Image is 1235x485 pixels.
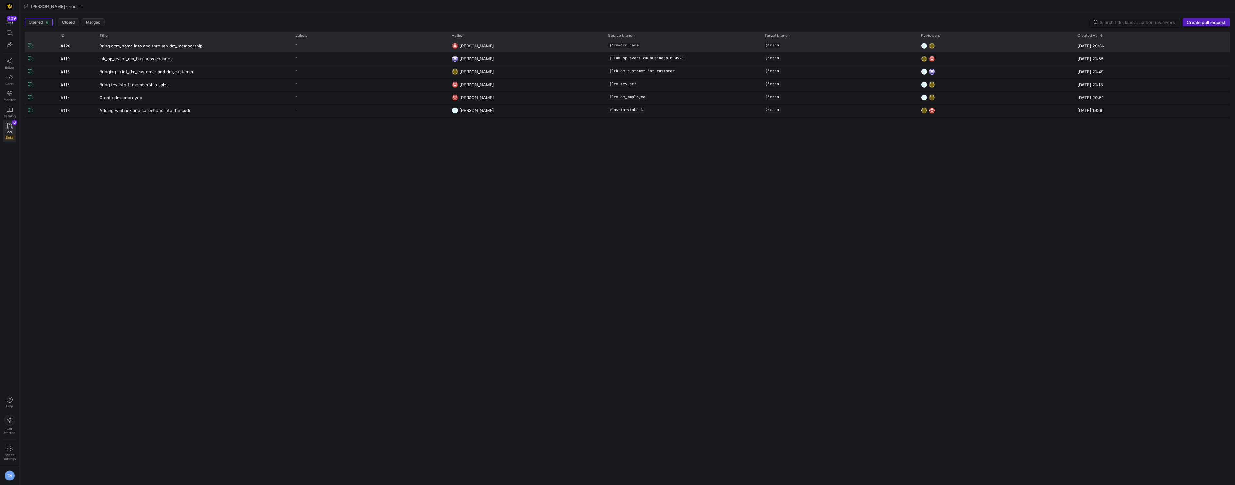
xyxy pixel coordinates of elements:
div: #115 [57,78,96,91]
img: https://secure.gravatar.com/avatar/06bbdcc80648188038f39f089a7f59ad47d850d77952c7f0d8c4f0bc45aa9b... [452,43,458,49]
div: 6 [12,120,17,125]
span: [PERSON_NAME]-prod [31,4,77,9]
span: Author [452,33,464,38]
img: https://secure.gravatar.com/avatar/332e4ab4f8f73db06c2cf0bfcf19914be04f614aded7b53ca0c4fd3e75c0e2... [921,56,927,62]
a: lnk_op_event_dm_business changes [100,53,288,65]
span: cm-dcm_name [614,43,639,47]
span: Target branch [765,33,790,38]
span: - [295,94,297,98]
a: Code [3,72,16,88]
button: Opened6 [25,18,53,26]
img: https://secure.gravatar.com/avatar/93624b85cfb6a0d6831f1d6e8dbf2768734b96aa2308d2c902a4aae71f619b... [921,68,927,75]
span: [PERSON_NAME] [459,82,494,87]
span: PRs [7,130,12,134]
span: ns-in-winback [614,108,643,112]
span: lnk_op_event_dm_business_090925 [614,56,684,60]
div: #119 [57,52,96,65]
span: lnk_op_event_dm_business changes [100,53,173,65]
button: TH [3,469,16,482]
span: Get started [4,427,15,435]
span: [PERSON_NAME] [459,108,494,113]
div: [DATE] 20:36 [1073,39,1230,52]
div: [DATE] 19:00 [1073,104,1230,117]
span: Create dm_employee [100,91,142,103]
span: th-dm_customer-int_customer [614,69,675,73]
button: Merged [82,18,105,26]
span: Title [100,33,108,38]
button: 409 [3,15,16,27]
span: ID [61,33,65,38]
img: https://secure.gravatar.com/avatar/332e4ab4f8f73db06c2cf0bfcf19914be04f614aded7b53ca0c4fd3e75c0e2... [929,81,935,88]
span: main [770,56,779,60]
input: Search title, labels, author, reviewers [1100,20,1176,25]
div: [DATE] 21:18 [1073,78,1230,91]
img: https://secure.gravatar.com/avatar/332e4ab4f8f73db06c2cf0bfcf19914be04f614aded7b53ca0c4fd3e75c0e2... [921,107,927,114]
span: - [295,107,297,111]
img: https://secure.gravatar.com/avatar/e200ad0c12bb49864ec62671df577dc1f004127e33c27085bc121970d062b3... [452,56,458,62]
span: Editor [5,66,14,69]
a: Create dm_employee [100,91,288,103]
span: Adding winback and collections into the code [100,104,192,116]
span: main [770,69,779,73]
button: Closed [58,18,79,26]
span: - [295,42,297,46]
span: Monitor [4,98,16,102]
div: [DATE] 21:55 [1073,52,1230,65]
img: https://secure.gravatar.com/avatar/06bbdcc80648188038f39f089a7f59ad47d850d77952c7f0d8c4f0bc45aa9b... [452,81,458,88]
div: [DATE] 21:49 [1073,65,1230,78]
span: Help [5,404,14,408]
span: Reviewers [921,33,940,38]
span: Beta [4,135,15,140]
span: main [770,43,779,47]
span: Create pull request [1187,20,1226,25]
button: Getstarted [3,412,16,437]
img: https://secure.gravatar.com/avatar/332e4ab4f8f73db06c2cf0bfcf19914be04f614aded7b53ca0c4fd3e75c0e2... [929,43,935,49]
span: cm-tcv_pt2 [614,82,636,86]
img: https://secure.gravatar.com/avatar/06bbdcc80648188038f39f089a7f59ad47d850d77952c7f0d8c4f0bc45aa9b... [452,94,458,101]
span: - [295,55,297,59]
span: main [770,95,779,99]
img: https://secure.gravatar.com/avatar/93624b85cfb6a0d6831f1d6e8dbf2768734b96aa2308d2c902a4aae71f619b... [921,94,927,101]
span: Bring tcv into ft membership sales [100,78,169,90]
span: Code [5,82,14,86]
span: Closed [62,20,75,25]
div: #120 [57,39,96,52]
a: https://storage.googleapis.com/y42-prod-data-exchange/images/uAsz27BndGEK0hZWDFeOjoxA7jCwgK9jE472... [3,1,16,12]
div: #113 [57,104,96,117]
img: https://secure.gravatar.com/avatar/332e4ab4f8f73db06c2cf0bfcf19914be04f614aded7b53ca0c4fd3e75c0e2... [929,94,935,101]
span: Created At [1077,33,1097,38]
button: Create pull request [1183,18,1230,26]
div: TH [5,470,15,481]
span: Opened [29,20,43,25]
span: cm-dm_employee [614,95,645,99]
a: Bringing in int_dm_customer and dm_customer [100,66,288,77]
img: https://secure.gravatar.com/avatar/06bbdcc80648188038f39f089a7f59ad47d850d77952c7f0d8c4f0bc45aa9b... [929,56,935,62]
img: https://secure.gravatar.com/avatar/e200ad0c12bb49864ec62671df577dc1f004127e33c27085bc121970d062b3... [929,68,935,75]
span: [PERSON_NAME] [459,69,494,74]
a: Editor [3,56,16,72]
a: Adding winback and collections into the code [100,104,288,116]
img: https://secure.gravatar.com/avatar/332e4ab4f8f73db06c2cf0bfcf19914be04f614aded7b53ca0c4fd3e75c0e2... [452,68,458,75]
span: Source branch [608,33,635,38]
img: https://secure.gravatar.com/avatar/93624b85cfb6a0d6831f1d6e8dbf2768734b96aa2308d2c902a4aae71f619b... [921,43,927,49]
a: Bring dcm_name into and through dm_membership [100,40,288,52]
img: https://secure.gravatar.com/avatar/06bbdcc80648188038f39f089a7f59ad47d850d77952c7f0d8c4f0bc45aa9b... [929,107,935,114]
a: Monitor [3,88,16,104]
span: main [770,82,779,86]
button: [PERSON_NAME]-prod [22,2,84,11]
button: Help [3,394,16,411]
span: Catalog [4,114,16,118]
span: Labels [295,33,307,38]
span: Space settings [4,453,16,460]
div: #114 [57,91,96,104]
img: https://secure.gravatar.com/avatar/93624b85cfb6a0d6831f1d6e8dbf2768734b96aa2308d2c902a4aae71f619b... [921,81,927,88]
img: https://secure.gravatar.com/avatar/93624b85cfb6a0d6831f1d6e8dbf2768734b96aa2308d2c902a4aae71f619b... [452,107,458,114]
span: - [295,81,297,85]
span: Merged [86,20,100,25]
div: [DATE] 20:51 [1073,91,1230,104]
a: Spacesettings [3,443,16,463]
a: PRsBeta6 [3,120,16,142]
span: [PERSON_NAME] [459,43,494,48]
span: - [295,68,297,72]
div: #116 [57,65,96,78]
